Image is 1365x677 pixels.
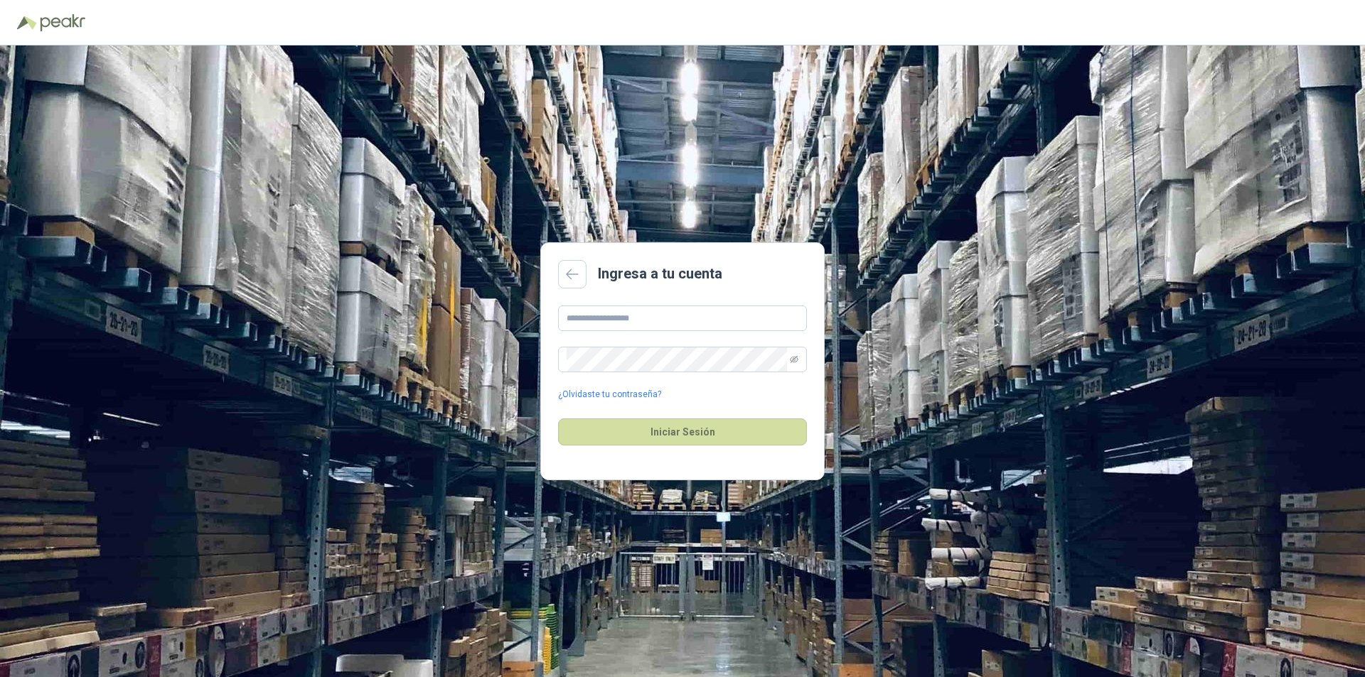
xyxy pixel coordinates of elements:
h2: Ingresa a tu cuenta [598,263,722,285]
img: Logo [17,16,37,30]
img: Peakr [40,14,85,31]
span: eye-invisible [790,355,798,364]
button: Iniciar Sesión [558,418,807,445]
a: ¿Olvidaste tu contraseña? [558,388,661,401]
